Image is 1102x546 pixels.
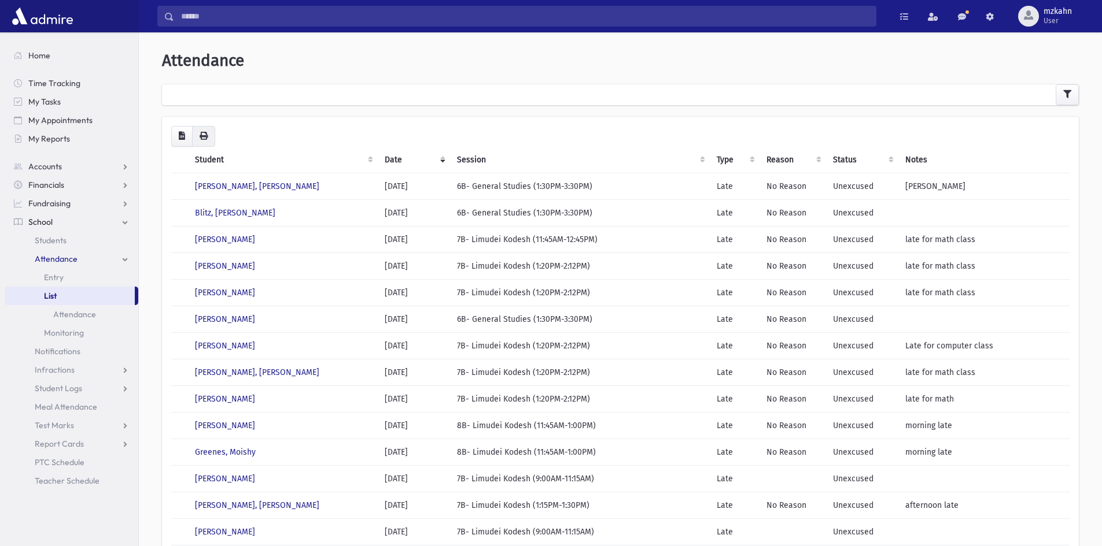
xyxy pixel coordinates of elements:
th: Status: activate to sort column ascending [826,147,898,173]
a: School [5,213,138,231]
a: Accounts [5,157,138,176]
td: [PERSON_NAME] [898,173,1070,199]
td: No Reason [760,359,826,385]
span: Attendance [35,254,78,264]
a: Monitoring [5,324,138,342]
td: Unexcused [826,492,898,518]
td: No Reason [760,412,826,439]
td: Late [710,465,760,492]
td: 8B- Limudei Kodesh (11:45AM-1:00PM) [450,439,710,465]
td: No Reason [760,306,826,332]
td: Late [710,173,760,199]
td: Late [710,199,760,226]
a: Fundraising [5,194,138,213]
span: My Appointments [28,115,93,125]
td: Unexcused [826,439,898,465]
span: My Tasks [28,96,61,107]
a: Students [5,231,138,250]
button: Print [192,126,215,147]
td: Late [710,306,760,332]
a: Test Marks [5,416,138,434]
td: late for math [898,385,1070,412]
td: late for math class [898,252,1070,279]
td: morning late [898,412,1070,439]
a: [PERSON_NAME] [195,261,255,271]
td: Late [710,518,760,545]
td: late for math class [898,226,1070,252]
td: late for math class [898,359,1070,385]
td: Unexcused [826,252,898,279]
td: Unexcused [826,306,898,332]
td: [DATE] [378,465,450,492]
a: Entry [5,268,138,287]
td: No Reason [760,492,826,518]
td: morning late [898,439,1070,465]
td: No Reason [760,332,826,359]
a: [PERSON_NAME] [195,421,255,430]
td: [DATE] [378,173,450,199]
td: 7B- Limudei Kodesh (9:00AM-11:15AM) [450,518,710,545]
td: Late [710,492,760,518]
td: No Reason [760,226,826,252]
td: Late [710,252,760,279]
span: School [28,217,53,227]
a: [PERSON_NAME], [PERSON_NAME] [195,367,319,377]
th: Session : activate to sort column ascending [450,147,710,173]
td: [DATE] [378,199,450,226]
a: Attendance [5,305,138,324]
td: [DATE] [378,492,450,518]
span: Students [35,235,67,246]
a: Infractions [5,361,138,379]
td: 7B- Limudei Kodesh (9:00AM-11:15AM) [450,465,710,492]
a: Greenes, Moishy [195,447,256,457]
a: [PERSON_NAME] [195,314,255,324]
td: No Reason [760,199,826,226]
td: [DATE] [378,439,450,465]
span: My Reports [28,133,70,144]
span: User [1044,16,1072,25]
td: Late [710,439,760,465]
th: Student: activate to sort column ascending [188,147,378,173]
a: My Tasks [5,92,138,111]
td: [DATE] [378,252,450,279]
img: AdmirePro [9,5,76,28]
a: [PERSON_NAME] [195,527,255,537]
span: List [44,291,57,301]
a: [PERSON_NAME] [195,235,255,244]
input: Search [174,6,876,27]
span: Meal Attendance [35,402,97,412]
td: 7B- Limudei Kodesh (1:20PM-2:12PM) [450,252,710,279]
td: afternoon late [898,492,1070,518]
span: mzkahn [1044,7,1072,16]
a: [PERSON_NAME] [195,341,255,351]
td: Late [710,332,760,359]
span: Fundraising [28,198,71,209]
td: 7B- Limudei Kodesh (1:20PM-2:12PM) [450,359,710,385]
td: Unexcused [826,412,898,439]
td: Late [710,359,760,385]
td: Late for computer class [898,332,1070,359]
td: [DATE] [378,385,450,412]
td: Unexcused [826,279,898,306]
a: [PERSON_NAME] [195,474,255,484]
span: PTC Schedule [35,457,84,467]
td: No Reason [760,252,826,279]
span: Notifications [35,346,80,356]
td: Unexcused [826,518,898,545]
td: No Reason [760,439,826,465]
td: Unexcused [826,199,898,226]
td: 6B- General Studies (1:30PM-3:30PM) [450,306,710,332]
a: [PERSON_NAME], [PERSON_NAME] [195,181,319,191]
a: Home [5,46,138,65]
a: List [5,287,135,305]
span: Student Logs [35,383,82,393]
a: Notifications [5,342,138,361]
button: CSV [171,126,193,147]
td: Unexcused [826,385,898,412]
td: late for math class [898,279,1070,306]
td: Late [710,226,760,252]
td: [DATE] [378,359,450,385]
td: No Reason [760,173,826,199]
span: Monitoring [44,328,84,338]
a: Blitz, [PERSON_NAME] [195,208,275,218]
